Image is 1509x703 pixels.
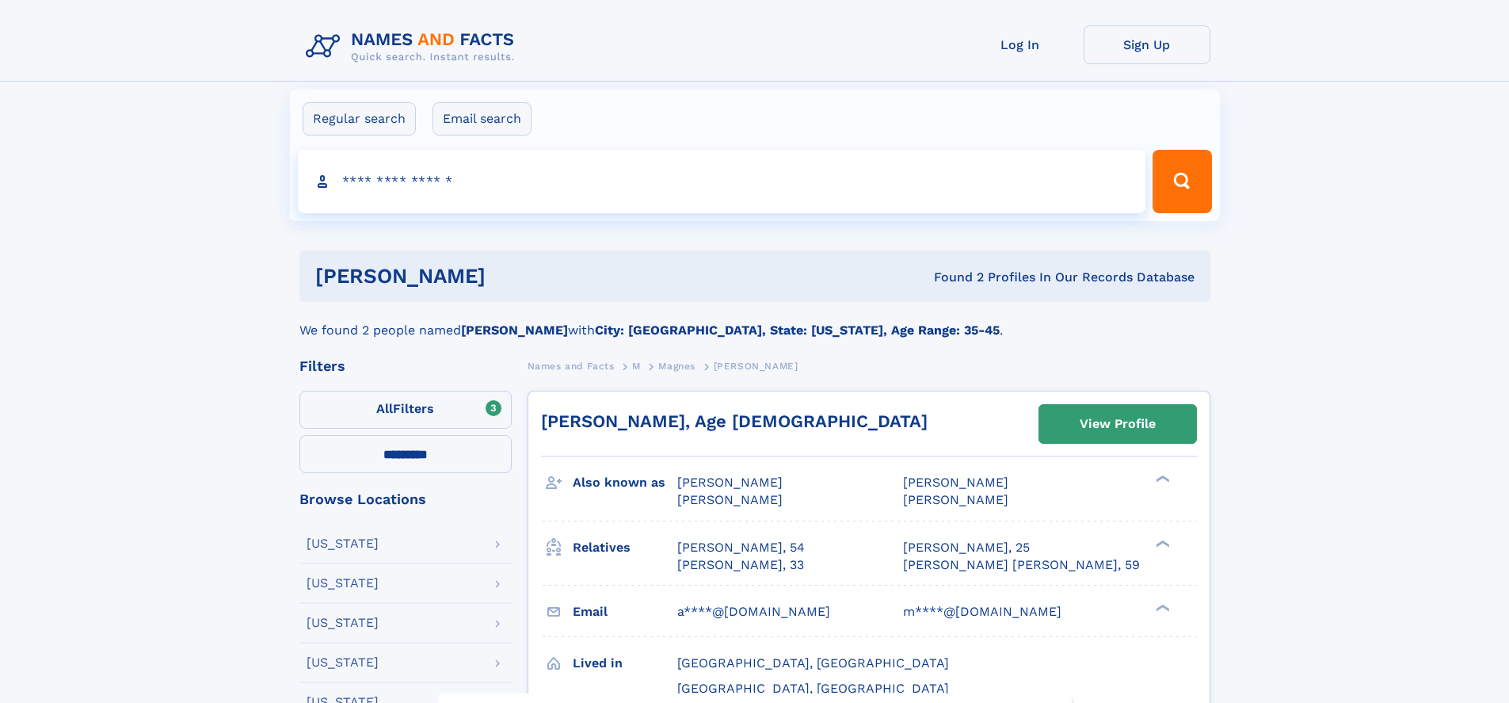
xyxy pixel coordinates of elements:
[714,361,798,372] span: [PERSON_NAME]
[957,25,1084,64] a: Log In
[903,492,1008,507] span: [PERSON_NAME]
[1152,538,1171,548] div: ❯
[299,391,512,429] label: Filters
[541,411,928,431] a: [PERSON_NAME], Age [DEMOGRAPHIC_DATA]
[307,617,379,629] div: [US_STATE]
[595,323,1000,338] b: City: [GEOGRAPHIC_DATA], State: [US_STATE], Age Range: 35-45
[376,401,393,416] span: All
[677,492,783,507] span: [PERSON_NAME]
[573,598,677,625] h3: Email
[307,577,379,590] div: [US_STATE]
[903,539,1030,556] a: [PERSON_NAME], 25
[1084,25,1210,64] a: Sign Up
[677,556,804,574] a: [PERSON_NAME], 33
[632,356,641,376] a: M
[658,361,695,372] span: Magnes
[461,323,568,338] b: [PERSON_NAME]
[1080,406,1156,442] div: View Profile
[677,681,949,696] span: [GEOGRAPHIC_DATA], [GEOGRAPHIC_DATA]
[1153,150,1211,213] button: Search Button
[903,475,1008,490] span: [PERSON_NAME]
[677,539,805,556] a: [PERSON_NAME], 54
[658,356,695,376] a: Magnes
[677,655,949,671] span: [GEOGRAPHIC_DATA], [GEOGRAPHIC_DATA]
[307,537,379,550] div: [US_STATE]
[903,556,1140,574] a: [PERSON_NAME] [PERSON_NAME], 59
[573,650,677,677] h3: Lived in
[298,150,1146,213] input: search input
[299,492,512,506] div: Browse Locations
[528,356,615,376] a: Names and Facts
[315,266,710,286] h1: [PERSON_NAME]
[677,475,783,490] span: [PERSON_NAME]
[299,25,528,68] img: Logo Names and Facts
[299,359,512,373] div: Filters
[710,269,1195,286] div: Found 2 Profiles In Our Records Database
[1152,474,1171,484] div: ❯
[1152,602,1171,613] div: ❯
[303,102,416,136] label: Regular search
[632,361,641,372] span: M
[299,302,1210,340] div: We found 2 people named with .
[433,102,532,136] label: Email search
[307,656,379,669] div: [US_STATE]
[1039,405,1196,443] a: View Profile
[573,469,677,496] h3: Also known as
[573,534,677,561] h3: Relatives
